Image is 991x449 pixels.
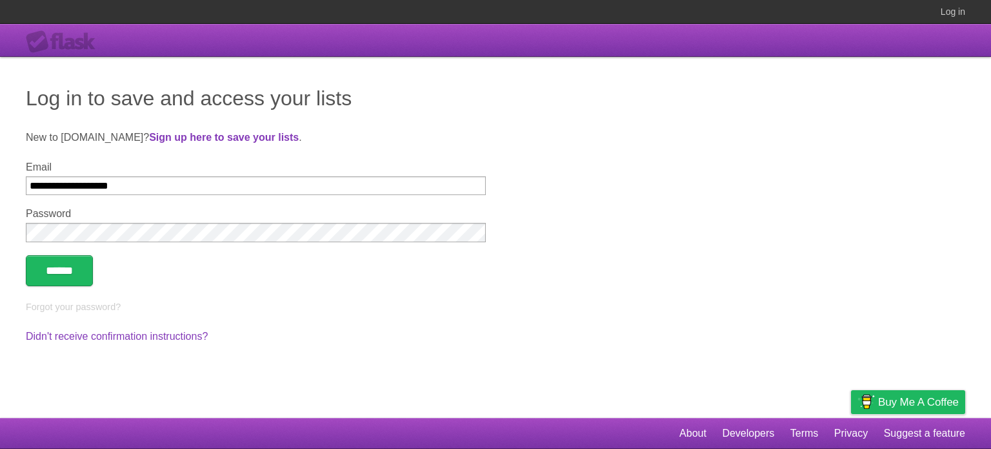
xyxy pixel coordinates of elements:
[884,421,965,446] a: Suggest a feature
[679,421,706,446] a: About
[878,391,959,413] span: Buy me a coffee
[26,302,121,312] a: Forgot your password?
[26,162,486,173] label: Email
[834,421,868,446] a: Privacy
[149,132,299,143] a: Sign up here to save your lists
[26,130,965,145] p: New to [DOMAIN_NAME]? .
[26,83,965,114] h1: Log in to save and access your lists
[722,421,774,446] a: Developers
[26,30,103,54] div: Flask
[790,421,819,446] a: Terms
[26,208,486,220] label: Password
[857,391,875,413] img: Buy me a coffee
[851,390,965,414] a: Buy me a coffee
[26,331,208,342] a: Didn't receive confirmation instructions?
